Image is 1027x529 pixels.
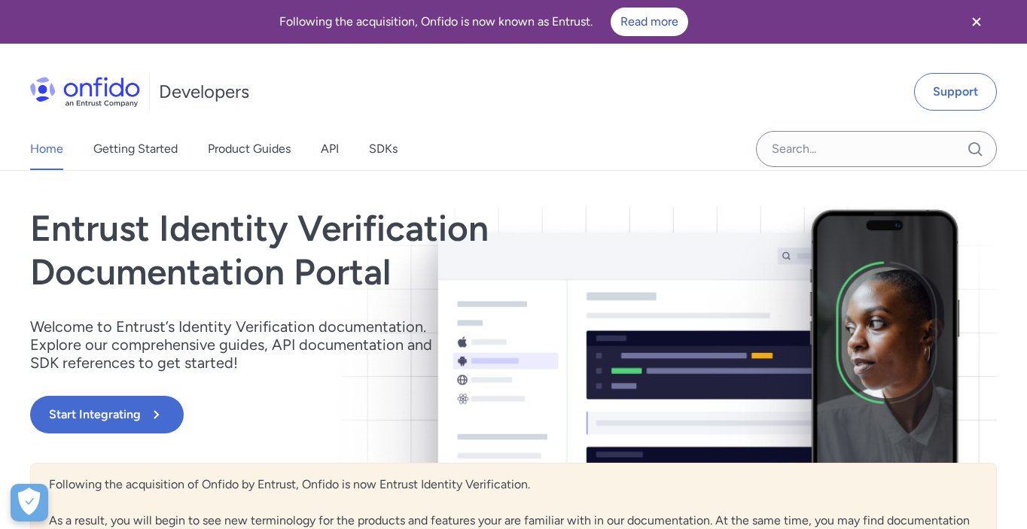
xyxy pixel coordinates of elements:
[93,128,178,170] a: Getting Started
[11,484,48,521] button: Open Preferences
[208,128,291,170] a: Product Guides
[11,484,48,521] div: Cookie Preferences
[30,207,707,293] h1: Entrust Identity Verification Documentation Portal
[968,13,986,31] svg: Close banner
[30,77,140,107] img: Onfido Logo
[949,3,1004,41] button: Close banner
[30,396,184,433] button: Start Integrating
[369,128,398,170] a: SDKs
[30,128,63,170] a: Home
[30,318,452,372] p: Welcome to Entrust’s Identity Verification documentation. Explore our comprehensive guides, API d...
[30,396,707,433] a: Start Integrating
[159,80,249,104] h1: Developers
[321,128,339,170] a: API
[611,8,688,36] a: Read more
[914,73,997,111] a: Support
[18,8,949,36] div: Following the acquisition, Onfido is now known as Entrust.
[756,131,997,167] input: Onfido search input field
